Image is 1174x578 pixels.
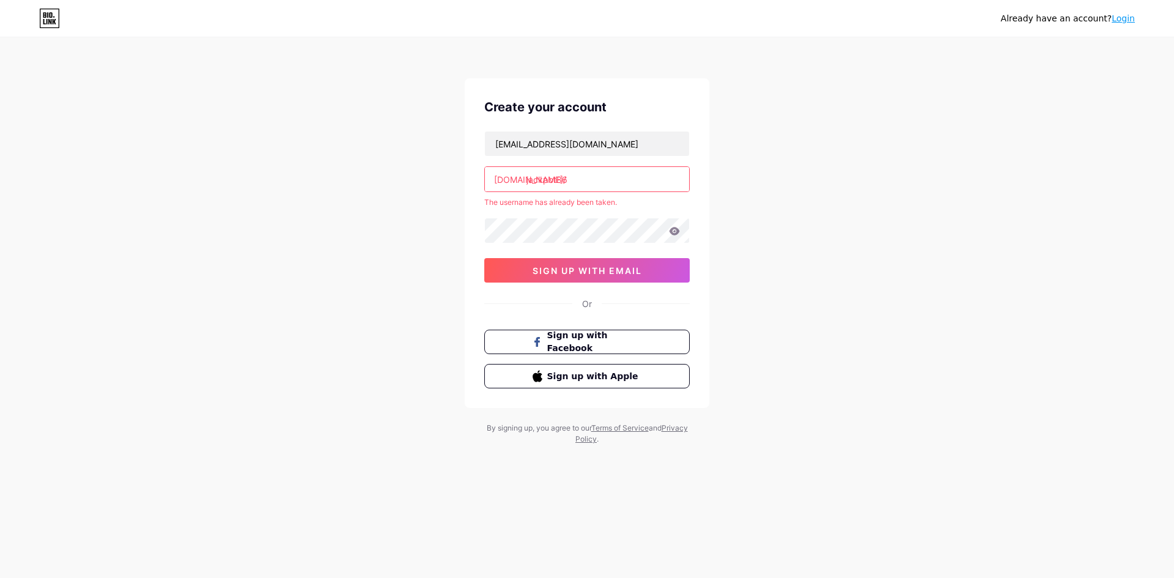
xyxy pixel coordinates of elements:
div: [DOMAIN_NAME]/ [494,173,566,186]
span: Sign up with Apple [547,370,642,383]
input: username [485,167,689,191]
input: Email [485,132,689,156]
div: Already have an account? [1001,12,1135,25]
div: Create your account [484,98,690,116]
a: Terms of Service [591,423,649,432]
span: sign up with email [533,265,642,276]
span: Sign up with Facebook [547,329,642,355]
button: Sign up with Apple [484,364,690,388]
a: Login [1112,13,1135,23]
div: Or [582,297,592,310]
div: By signing up, you agree to our and . [483,423,691,445]
button: Sign up with Facebook [484,330,690,354]
button: sign up with email [484,258,690,283]
div: The username has already been taken. [484,197,690,208]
